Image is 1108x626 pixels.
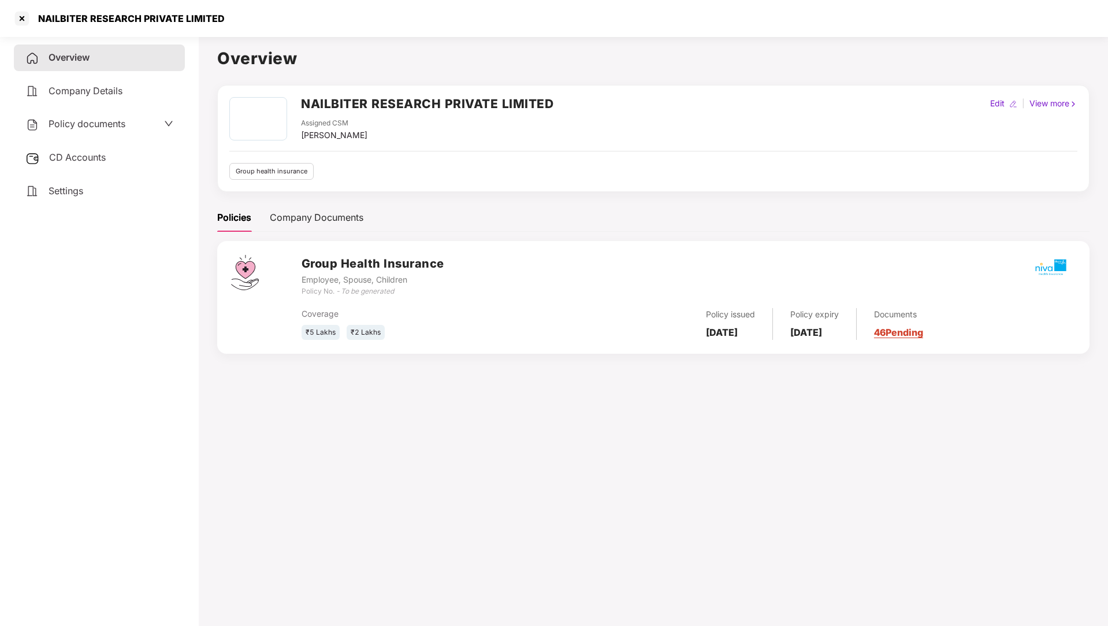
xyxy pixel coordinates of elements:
img: svg+xml;base64,PHN2ZyB4bWxucz0iaHR0cDovL3d3dy53My5vcmcvMjAwMC9zdmciIHdpZHRoPSIyNCIgaGVpZ2h0PSIyNC... [25,84,39,98]
div: Policy issued [706,308,755,321]
div: | [1020,97,1027,110]
span: Company Details [49,85,122,97]
img: mbhicl.png [1031,247,1071,287]
span: Policy documents [49,118,125,129]
span: Settings [49,185,83,197]
span: Overview [49,51,90,63]
b: [DATE] [790,327,822,338]
img: svg+xml;base64,PHN2ZyB4bWxucz0iaHR0cDovL3d3dy53My5vcmcvMjAwMC9zdmciIHdpZHRoPSI0Ny43MTQiIGhlaWdodD... [231,255,259,290]
a: 46 Pending [874,327,923,338]
img: rightIcon [1069,100,1077,108]
img: svg+xml;base64,PHN2ZyB4bWxucz0iaHR0cDovL3d3dy53My5vcmcvMjAwMC9zdmciIHdpZHRoPSIyNCIgaGVpZ2h0PSIyNC... [25,184,39,198]
span: down [164,119,173,128]
img: editIcon [1009,100,1017,108]
div: Company Documents [270,210,363,225]
div: Employee, Spouse, Children [302,273,444,286]
div: Edit [988,97,1007,110]
div: Documents [874,308,923,321]
h3: Group Health Insurance [302,255,444,273]
b: [DATE] [706,327,738,338]
img: svg+xml;base64,PHN2ZyB3aWR0aD0iMjUiIGhlaWdodD0iMjQiIHZpZXdCb3g9IjAgMCAyNSAyNCIgZmlsbD0ibm9uZSIgeG... [25,151,40,165]
img: svg+xml;base64,PHN2ZyB4bWxucz0iaHR0cDovL3d3dy53My5vcmcvMjAwMC9zdmciIHdpZHRoPSIyNCIgaGVpZ2h0PSIyNC... [25,118,39,132]
h1: Overview [217,46,1090,71]
div: Policy No. - [302,286,444,297]
div: ₹5 Lakhs [302,325,340,340]
div: Group health insurance [229,163,314,180]
div: View more [1027,97,1080,110]
span: CD Accounts [49,151,106,163]
div: ₹2 Lakhs [347,325,385,340]
h2: NAILBITER RESEARCH PRIVATE LIMITED [301,94,553,113]
div: [PERSON_NAME] [301,129,367,142]
div: Coverage [302,308,560,320]
div: Policies [217,210,251,225]
div: NAILBITER RESEARCH PRIVATE LIMITED [31,13,225,24]
img: svg+xml;base64,PHN2ZyB4bWxucz0iaHR0cDovL3d3dy53My5vcmcvMjAwMC9zdmciIHdpZHRoPSIyNCIgaGVpZ2h0PSIyNC... [25,51,39,65]
div: Assigned CSM [301,118,367,129]
div: Policy expiry [790,308,839,321]
i: To be generated [341,287,394,295]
